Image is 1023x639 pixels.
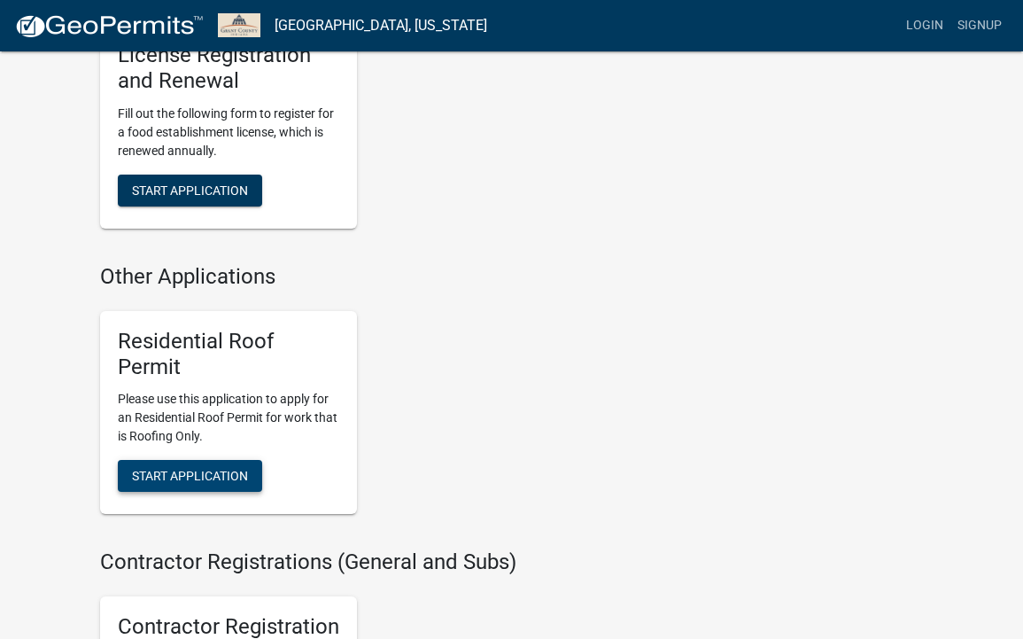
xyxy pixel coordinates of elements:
[118,18,339,94] h5: Food Establishment License Registration and Renewal
[118,105,339,160] p: Fill out the following form to register for a food establishment license, which is renewed annually.
[950,9,1009,43] a: Signup
[100,264,640,290] h4: Other Applications
[275,11,487,41] a: [GEOGRAPHIC_DATA], [US_STATE]
[899,9,950,43] a: Login
[118,390,339,446] p: Please use this application to apply for an Residential Roof Permit for work that is Roofing Only.
[100,264,640,528] wm-workflow-list-section: Other Applications
[218,13,260,37] img: Grant County, Indiana
[118,460,262,492] button: Start Application
[118,329,339,380] h5: Residential Roof Permit
[132,469,248,483] span: Start Application
[132,183,248,197] span: Start Application
[118,175,262,207] button: Start Application
[100,549,640,575] h4: Contractor Registrations (General and Subs)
